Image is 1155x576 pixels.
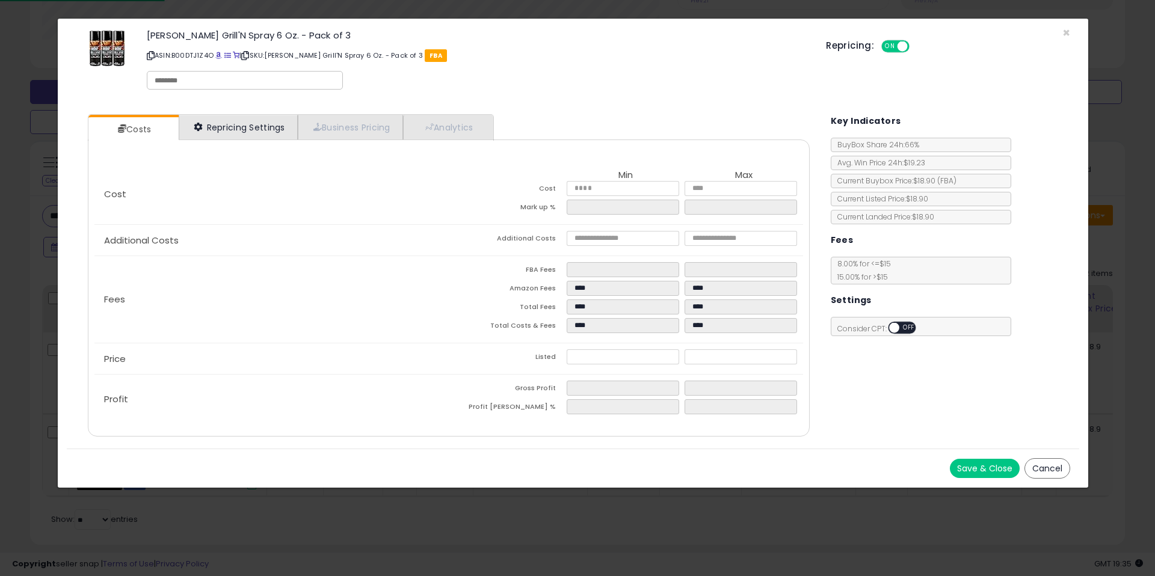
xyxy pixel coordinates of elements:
p: ASIN: B00DTJ1Z4O | SKU: [PERSON_NAME] Grill'N Spray 6 Oz. - Pack of 3 [147,46,808,65]
p: Profit [94,394,449,404]
td: Gross Profit [449,381,567,399]
td: Cost [449,181,567,200]
td: Profit [PERSON_NAME] % [449,399,567,418]
a: Your listing only [233,51,239,60]
h5: Fees [831,233,854,248]
span: 15.00 % for > $15 [831,272,888,282]
a: All offer listings [224,51,231,60]
h5: Repricing: [826,41,874,51]
img: 51ATsB8qeIL._SL60_.jpg [89,31,125,67]
span: OFF [899,323,919,333]
td: Total Fees [449,299,567,318]
td: Listed [449,349,567,368]
td: Total Costs & Fees [449,318,567,337]
span: FBA [425,49,447,62]
h5: Settings [831,293,872,308]
span: OFF [908,41,927,52]
td: Amazon Fees [449,281,567,299]
span: Avg. Win Price 24h: $19.23 [831,158,925,168]
span: $18.90 [913,176,956,186]
button: Cancel [1024,458,1070,479]
span: Current Landed Price: $18.90 [831,212,934,222]
span: BuyBox Share 24h: 66% [831,139,919,150]
h3: [PERSON_NAME] Grill'N Spray 6 Oz. - Pack of 3 [147,31,808,40]
span: × [1062,24,1070,41]
th: Max [685,170,802,181]
span: ON [882,41,898,52]
a: BuyBox page [215,51,222,60]
p: Price [94,354,449,364]
a: Business Pricing [298,115,403,139]
span: Consider CPT: [831,323,932,334]
span: 8.00 % for <= $15 [831,259,891,282]
a: Repricing Settings [179,115,298,139]
td: FBA Fees [449,262,567,281]
a: Costs [88,117,177,141]
p: Cost [94,189,449,199]
p: Fees [94,295,449,304]
span: ( FBA ) [937,176,956,186]
a: Analytics [403,115,492,139]
h5: Key Indicators [831,114,901,129]
p: Additional Costs [94,236,449,245]
th: Min [567,170,685,181]
td: Additional Costs [449,231,567,250]
span: Current Buybox Price: [831,176,956,186]
span: Current Listed Price: $18.90 [831,194,928,204]
button: Save & Close [950,459,1020,478]
td: Mark up % [449,200,567,218]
